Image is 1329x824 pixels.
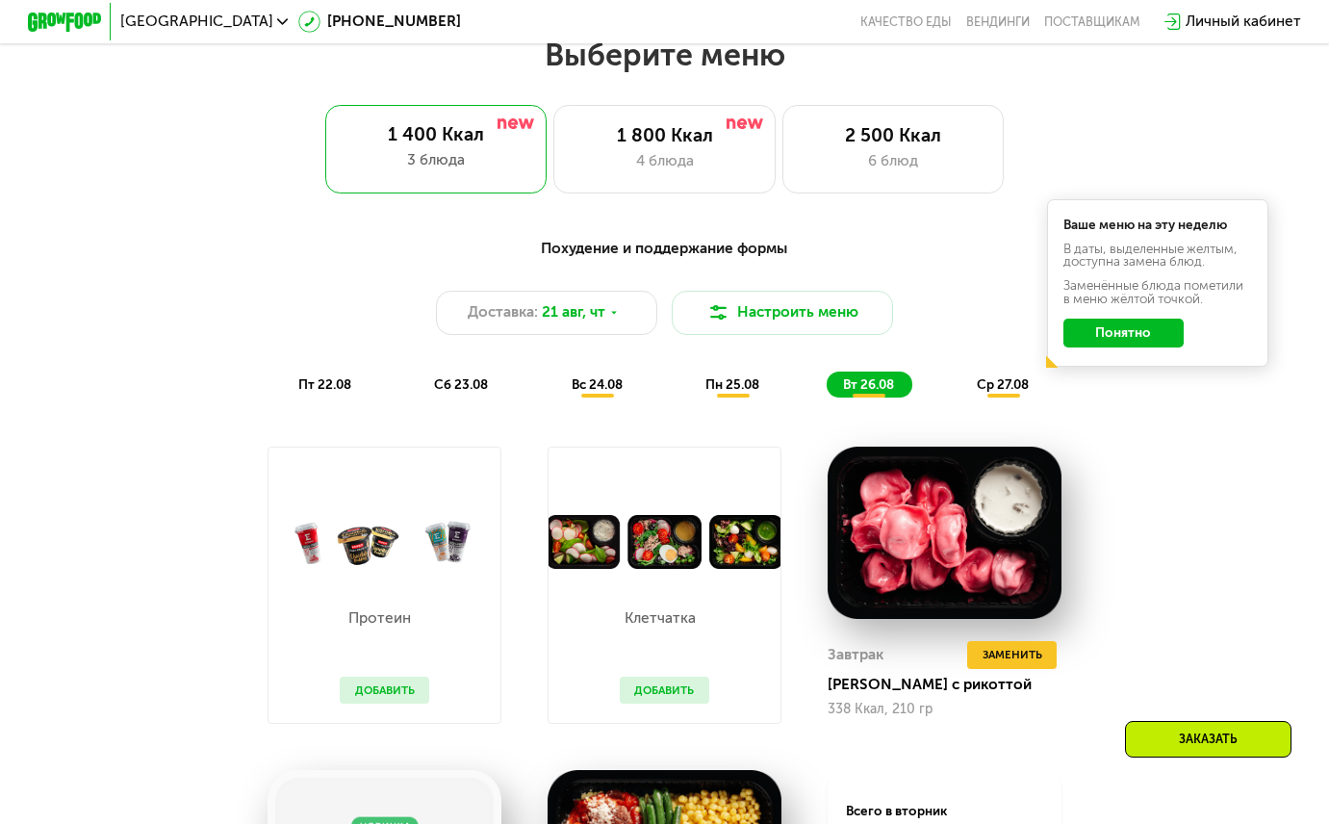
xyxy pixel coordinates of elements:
h2: Выберите меню [59,36,1269,74]
span: Заменить [983,646,1042,664]
div: Личный кабинет [1186,11,1301,33]
button: Добавить [620,677,709,705]
div: 4 блюда [574,150,756,172]
p: Клетчатка [620,611,700,626]
p: Протеин [340,611,420,626]
div: Заменённые блюда пометили в меню жёлтой точкой. [1063,279,1252,305]
div: 6 блюд [802,150,984,172]
div: [PERSON_NAME] с рикоттой [828,676,1076,694]
div: Заказать [1125,721,1291,758]
div: 338 Ккал, 210 гр [828,702,1061,717]
button: Заменить [967,641,1057,669]
span: [GEOGRAPHIC_DATA] [120,14,273,29]
a: Вендинги [966,14,1030,29]
a: Качество еды [860,14,952,29]
span: 21 авг, чт [542,301,605,323]
div: Ваше меню на эту неделю [1063,219,1252,231]
div: В даты, выделенные желтым, доступна замена блюд. [1063,243,1252,269]
button: Настроить меню [672,291,893,335]
span: пт 22.08 [298,376,351,392]
span: вс 24.08 [572,376,623,392]
div: 1 400 Ккал [344,123,528,145]
span: пн 25.08 [705,376,759,392]
button: Понятно [1063,319,1184,348]
div: 1 800 Ккал [574,124,756,146]
div: 3 блюда [344,149,528,171]
button: Добавить [340,677,429,705]
span: ср 27.08 [977,376,1029,392]
div: Завтрак [828,641,883,669]
a: [PHONE_NUMBER] [298,11,462,33]
div: Похудение и поддержание формы [118,238,1212,261]
span: вт 26.08 [843,376,894,392]
span: Доставка: [468,301,538,323]
div: 2 500 Ккал [802,124,984,146]
span: сб 23.08 [434,376,488,392]
div: поставщикам [1044,14,1140,29]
